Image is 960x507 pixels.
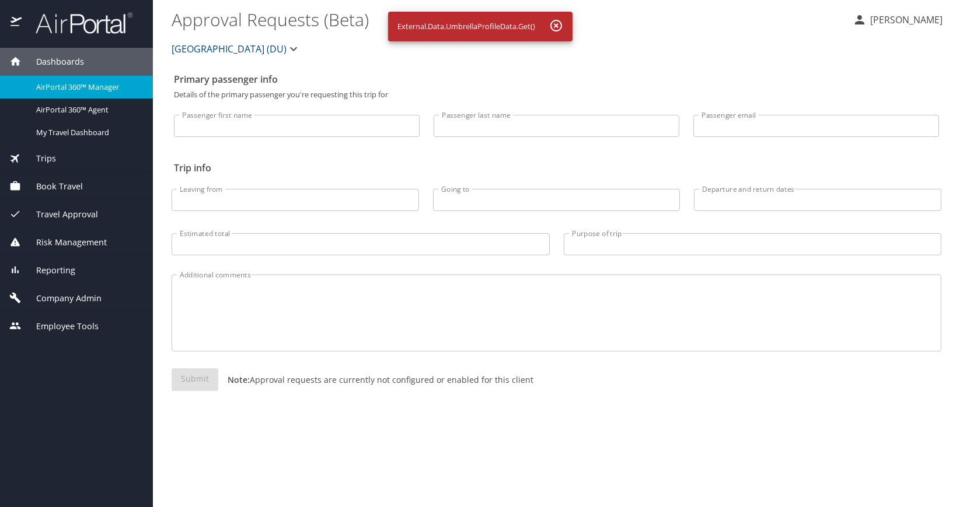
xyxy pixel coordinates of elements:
h2: Trip info [174,159,939,177]
span: My Travel Dashboard [36,127,139,138]
span: AirPortal 360™ Manager [36,82,139,93]
p: Details of the primary passenger you're requesting this trip for [174,91,939,98]
span: Reporting [22,264,75,277]
h1: Approval Requests (Beta) [172,1,843,37]
button: [PERSON_NAME] [848,9,947,30]
button: [GEOGRAPHIC_DATA] (DU) [167,37,305,61]
span: Dashboards [22,55,84,68]
span: Risk Management [22,236,107,249]
span: Book Travel [22,180,83,193]
strong: Note: [228,374,250,385]
span: Employee Tools [22,320,99,333]
div: External.Data.UmbrellaProfileData.Get() [397,15,535,38]
span: Travel Approval [22,208,98,221]
span: AirPortal 360™ Agent [36,104,139,115]
span: Company Admin [22,292,102,305]
img: airportal-logo.png [23,12,132,34]
span: Trips [22,152,56,165]
h2: Primary passenger info [174,70,939,89]
img: icon-airportal.png [11,12,23,34]
p: Approval requests are currently not configured or enabled for this client [218,374,533,386]
span: [GEOGRAPHIC_DATA] (DU) [172,41,287,57]
p: [PERSON_NAME] [867,13,942,27]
